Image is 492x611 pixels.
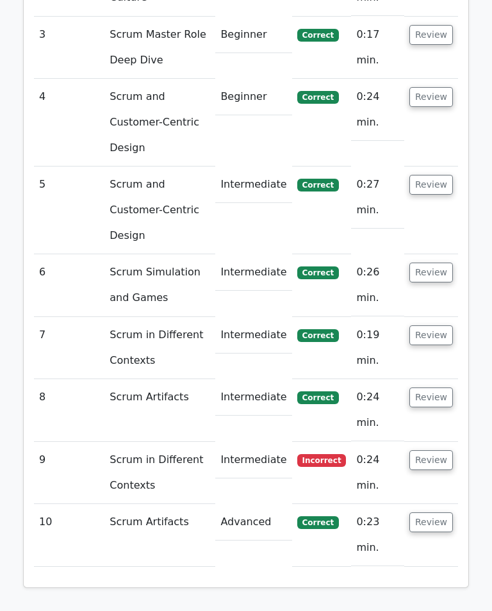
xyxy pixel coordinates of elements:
td: Advanced [215,505,291,541]
td: Scrum Artifacts [104,380,215,442]
td: Beginner [215,79,291,116]
td: 0:17 min. [351,17,404,79]
td: 10 [34,505,104,567]
td: 4 [34,79,104,167]
td: Intermediate [215,318,291,354]
td: Intermediate [215,167,291,204]
span: Correct [297,392,339,405]
td: Scrum and Customer-Centric Design [104,79,215,167]
span: Incorrect [297,455,347,468]
td: 0:27 min. [351,167,404,229]
td: Intermediate [215,443,291,479]
td: Scrum and Customer-Centric Design [104,167,215,255]
button: Review [409,175,453,195]
span: Correct [297,267,339,280]
td: Scrum Artifacts [104,505,215,567]
td: 9 [34,443,104,505]
span: Correct [297,517,339,530]
td: Intermediate [215,255,291,291]
button: Review [409,88,453,108]
td: 0:26 min. [351,255,404,317]
td: Beginner [215,17,291,54]
td: Scrum Simulation and Games [104,255,215,317]
td: Scrum Master Role Deep Dive [104,17,215,79]
td: 7 [34,318,104,380]
td: Scrum in Different Contexts [104,318,215,380]
td: Intermediate [215,380,291,416]
td: 0:24 min. [351,79,404,142]
td: Scrum in Different Contexts [104,443,215,505]
td: 0:24 min. [351,380,404,442]
td: 0:23 min. [351,505,404,567]
span: Correct [297,29,339,42]
button: Review [409,451,453,471]
span: Correct [297,179,339,192]
button: Review [409,513,453,533]
td: 5 [34,167,104,255]
td: 6 [34,255,104,317]
td: 0:24 min. [351,443,404,505]
button: Review [409,388,453,408]
span: Correct [297,92,339,104]
button: Review [409,26,453,45]
td: 3 [34,17,104,79]
button: Review [409,263,453,283]
td: 8 [34,380,104,442]
td: 0:19 min. [351,318,404,380]
span: Correct [297,330,339,343]
button: Review [409,326,453,346]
